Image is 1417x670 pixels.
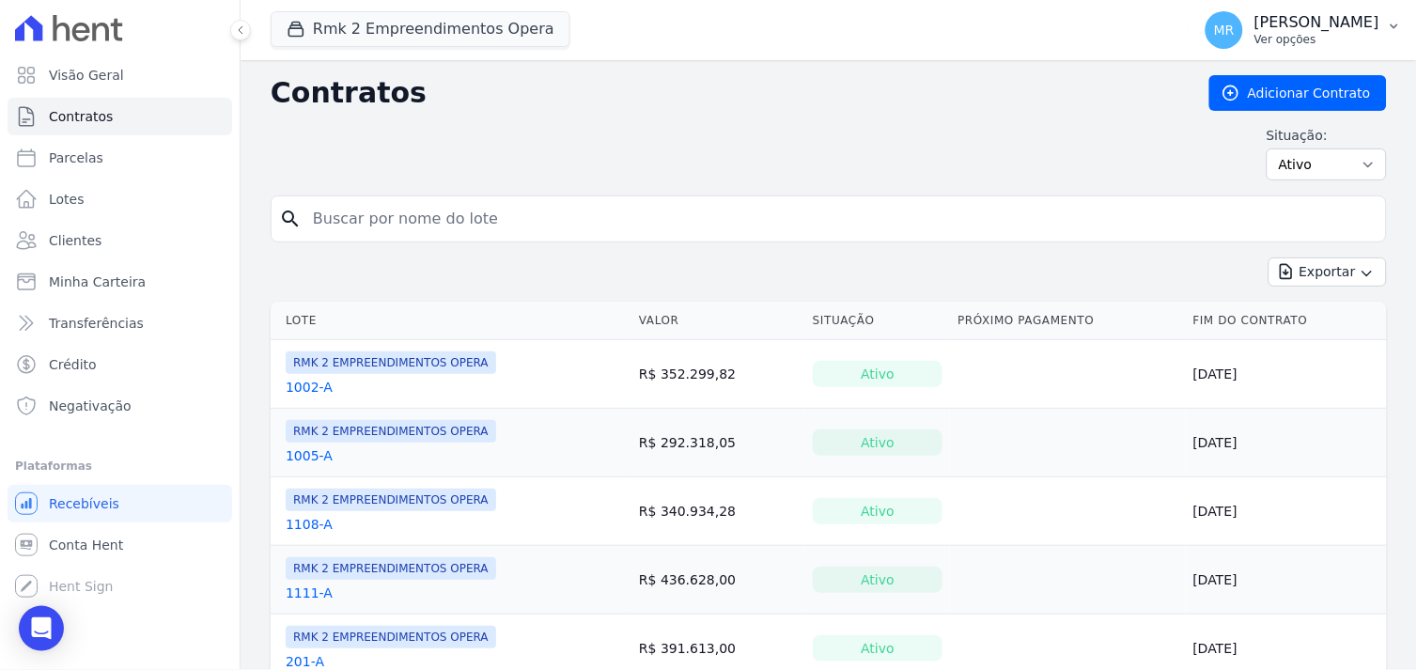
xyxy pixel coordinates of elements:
[1267,126,1387,145] label: Situação:
[279,208,302,230] i: search
[49,190,85,209] span: Lotes
[8,526,232,564] a: Conta Hent
[302,200,1378,238] input: Buscar por nome do lote
[813,498,942,524] div: Ativo
[286,626,496,648] span: RMK 2 EMPREENDIMENTOS OPERA
[631,546,805,615] td: R$ 436.628,00
[813,635,942,662] div: Ativo
[49,107,113,126] span: Contratos
[49,273,146,291] span: Minha Carteira
[631,302,805,340] th: Valor
[286,584,333,602] a: 1111-A
[1186,409,1387,477] td: [DATE]
[286,351,496,374] span: RMK 2 EMPREENDIMENTOS OPERA
[49,536,123,554] span: Conta Hent
[286,557,496,580] span: RMK 2 EMPREENDIMENTOS OPERA
[805,302,950,340] th: Situação
[8,139,232,177] a: Parcelas
[49,231,101,250] span: Clientes
[271,76,1179,110] h2: Contratos
[49,397,132,415] span: Negativação
[286,489,496,511] span: RMK 2 EMPREENDIMENTOS OPERA
[813,567,942,593] div: Ativo
[8,387,232,425] a: Negativação
[1186,340,1387,409] td: [DATE]
[1254,32,1379,47] p: Ver opções
[8,346,232,383] a: Crédito
[8,98,232,135] a: Contratos
[49,355,97,374] span: Crédito
[950,302,1185,340] th: Próximo Pagamento
[1209,75,1387,111] a: Adicionar Contrato
[8,222,232,259] a: Clientes
[8,180,232,218] a: Lotes
[631,409,805,477] td: R$ 292.318,05
[1186,477,1387,546] td: [DATE]
[286,515,333,534] a: 1108-A
[631,477,805,546] td: R$ 340.934,28
[8,485,232,522] a: Recebíveis
[813,361,942,387] div: Ativo
[8,56,232,94] a: Visão Geral
[1191,4,1417,56] button: MR [PERSON_NAME] Ver opções
[1214,23,1235,37] span: MR
[1269,257,1387,287] button: Exportar
[8,304,232,342] a: Transferências
[1254,13,1379,32] p: [PERSON_NAME]
[19,606,64,651] div: Open Intercom Messenger
[15,455,225,477] div: Plataformas
[271,302,631,340] th: Lote
[631,340,805,409] td: R$ 352.299,82
[49,66,124,85] span: Visão Geral
[49,314,144,333] span: Transferências
[8,263,232,301] a: Minha Carteira
[286,378,333,397] a: 1002-A
[1186,302,1387,340] th: Fim do Contrato
[49,494,119,513] span: Recebíveis
[49,148,103,167] span: Parcelas
[286,446,333,465] a: 1005-A
[286,420,496,443] span: RMK 2 EMPREENDIMENTOS OPERA
[1186,546,1387,615] td: [DATE]
[813,429,942,456] div: Ativo
[271,11,570,47] button: Rmk 2 Empreendimentos Opera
